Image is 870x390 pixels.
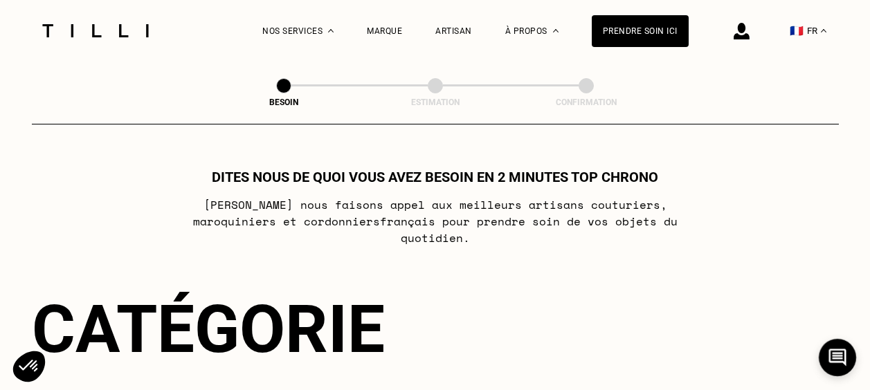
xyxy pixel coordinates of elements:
[435,26,472,36] a: Artisan
[32,290,839,368] div: Catégorie
[37,24,154,37] img: Logo du service de couturière Tilli
[517,98,655,107] div: Confirmation
[790,24,804,37] span: 🇫🇷
[212,169,658,185] h1: Dites nous de quoi vous avez besoin en 2 minutes top chrono
[161,196,709,246] p: [PERSON_NAME] nous faisons appel aux meilleurs artisans couturiers , maroquiniers et cordonniers ...
[734,23,750,39] img: icône connexion
[215,98,353,107] div: Besoin
[553,29,559,32] img: Menu déroulant à propos
[821,29,826,32] img: menu déroulant
[592,15,689,47] a: Prendre soin ici
[328,29,334,32] img: Menu déroulant
[367,26,402,36] a: Marque
[366,98,505,107] div: Estimation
